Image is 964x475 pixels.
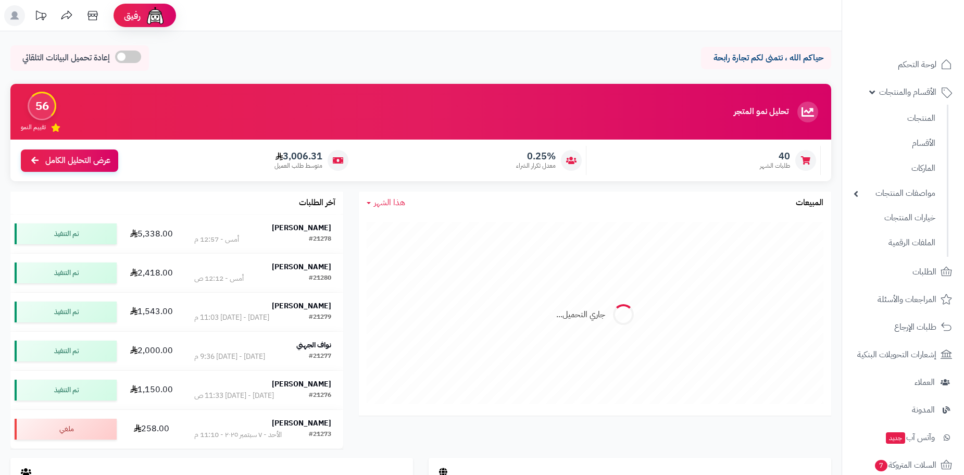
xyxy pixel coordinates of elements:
span: السلات المتروكة [874,458,936,472]
a: خيارات المنتجات [848,207,941,229]
div: #21273 [309,430,331,440]
div: #21279 [309,312,331,323]
a: عرض التحليل الكامل [21,149,118,172]
div: تم التنفيذ [15,380,117,401]
span: عرض التحليل الكامل [45,155,110,167]
div: تم التنفيذ [15,302,117,322]
span: إشعارات التحويلات البنكية [857,347,936,362]
span: هذا الشهر [374,196,405,209]
a: إشعارات التحويلات البنكية [848,342,958,367]
a: لوحة التحكم [848,52,958,77]
span: الأقسام والمنتجات [879,85,936,99]
div: #21278 [309,234,331,245]
strong: [PERSON_NAME] [272,301,331,311]
div: [DATE] - [DATE] 11:03 م [194,312,269,323]
td: 2,418.00 [121,254,182,292]
a: المنتجات [848,107,941,130]
div: [DATE] - [DATE] 9:36 م [194,352,265,362]
td: 1,150.00 [121,371,182,409]
p: حياكم الله ، نتمنى لكم تجارة رابحة [709,52,823,64]
a: الماركات [848,157,941,180]
div: تم التنفيذ [15,223,117,244]
span: المدونة [912,403,935,417]
strong: نواف الجهني [296,340,331,351]
span: إعادة تحميل البيانات التلقائي [22,52,110,64]
strong: [PERSON_NAME] [272,222,331,233]
span: الطلبات [912,265,936,279]
td: 258.00 [121,410,182,448]
td: 5,338.00 [121,215,182,253]
span: معدل تكرار الشراء [516,161,556,170]
span: المراجعات والأسئلة [878,292,936,307]
span: العملاء [915,375,935,390]
h3: المبيعات [796,198,823,208]
td: 2,000.00 [121,332,182,370]
div: #21277 [309,352,331,362]
span: 0.25% [516,151,556,162]
span: طلبات الشهر [760,161,790,170]
img: logo-2.png [893,29,954,51]
div: #21276 [309,391,331,401]
span: طلبات الإرجاع [894,320,936,334]
span: 3,006.31 [274,151,322,162]
a: المراجعات والأسئلة [848,287,958,312]
a: مواصفات المنتجات [848,182,941,205]
div: ملغي [15,419,117,440]
a: وآتس آبجديد [848,425,958,450]
span: رفيق [124,9,141,22]
div: الأحد - ٧ سبتمبر ٢٠٢٥ - 11:10 م [194,430,282,440]
div: تم التنفيذ [15,341,117,361]
strong: [PERSON_NAME] [272,418,331,429]
a: طلبات الإرجاع [848,315,958,340]
strong: [PERSON_NAME] [272,261,331,272]
img: ai-face.png [145,5,166,26]
a: المدونة [848,397,958,422]
span: لوحة التحكم [898,57,936,72]
div: جاري التحميل... [556,309,605,321]
div: أمس - 12:57 م [194,234,239,245]
a: العملاء [848,370,958,395]
a: الملفات الرقمية [848,232,941,254]
span: متوسط طلب العميل [274,161,322,170]
span: 40 [760,151,790,162]
span: 7 [875,460,887,471]
span: تقييم النمو [21,123,46,132]
a: تحديثات المنصة [28,5,54,29]
a: الأقسام [848,132,941,155]
a: هذا الشهر [367,197,405,209]
div: تم التنفيذ [15,262,117,283]
a: الطلبات [848,259,958,284]
strong: [PERSON_NAME] [272,379,331,390]
span: جديد [886,432,905,444]
td: 1,543.00 [121,293,182,331]
div: [DATE] - [DATE] 11:33 ص [194,391,274,401]
h3: تحليل نمو المتجر [734,107,788,117]
div: أمس - 12:12 ص [194,273,244,284]
div: #21280 [309,273,331,284]
h3: آخر الطلبات [299,198,335,208]
span: وآتس آب [885,430,935,445]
